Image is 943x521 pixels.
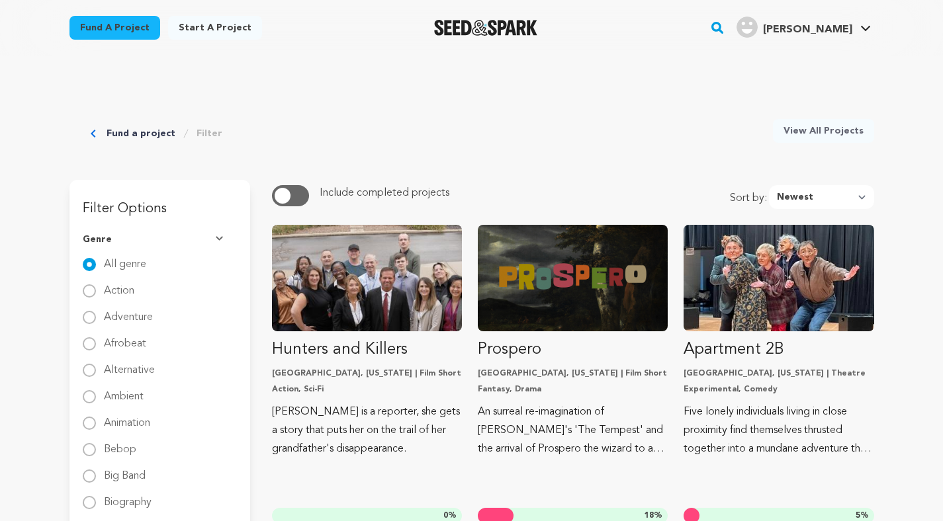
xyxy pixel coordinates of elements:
[83,222,237,257] button: Genre
[645,510,662,521] span: %
[272,225,462,458] a: Fund Hunters and Killers
[478,339,668,360] p: Prospero
[763,24,852,35] span: [PERSON_NAME]
[104,434,136,455] label: Bebop
[856,510,869,521] span: %
[69,16,160,40] a: Fund a project
[104,354,155,376] label: Alternative
[83,233,112,246] span: Genre
[434,20,538,36] a: Seed&Spark Homepage
[104,275,134,296] label: Action
[684,403,874,458] p: Five lonely individuals living in close proximity find themselves thrusted together into a mundan...
[104,407,150,428] label: Animation
[856,512,860,520] span: 5
[773,119,874,143] a: View All Projects
[104,381,144,402] label: Ambient
[737,17,852,38] div: Anis T.'s Profile
[737,17,758,38] img: user.png
[104,328,146,349] label: Afrobeat
[272,339,462,360] p: Hunters and Killers
[272,403,462,458] p: [PERSON_NAME] is a reporter, she gets a story that puts her on the trail of her grandfather's dis...
[645,512,654,520] span: 18
[104,460,146,481] label: Big Band
[478,403,668,458] p: An surreal re-imagination of [PERSON_NAME]'s 'The Tempest' and the arrival of Prospero the wizard...
[478,368,668,379] p: [GEOGRAPHIC_DATA], [US_STATE] | Film Short
[443,512,448,520] span: 0
[272,384,462,395] p: Action, Sci-Fi
[478,384,668,395] p: Fantasy, Drama
[734,14,874,42] span: Anis T.'s Profile
[69,180,250,222] h3: Filter Options
[107,127,175,140] a: Fund a project
[216,236,226,243] img: Seed&Spark Arrow Down Icon
[320,188,449,198] span: Include completed projects
[272,368,462,379] p: [GEOGRAPHIC_DATA], [US_STATE] | Film Short
[684,384,874,395] p: Experimental, Comedy
[684,225,874,458] a: Fund Apartment 2B
[734,14,874,38] a: Anis T.'s Profile
[684,339,874,360] p: Apartment 2B
[104,249,146,270] label: All genre
[730,190,769,209] span: Sort by:
[104,487,152,508] label: Biography
[104,301,153,323] label: Adventure
[91,119,222,148] div: Breadcrumb
[478,225,668,458] a: Fund Prospero
[443,510,457,521] span: %
[197,127,222,140] a: Filter
[434,20,538,36] img: Seed&Spark Logo Dark Mode
[168,16,262,40] a: Start a project
[684,368,874,379] p: [GEOGRAPHIC_DATA], [US_STATE] | Theatre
